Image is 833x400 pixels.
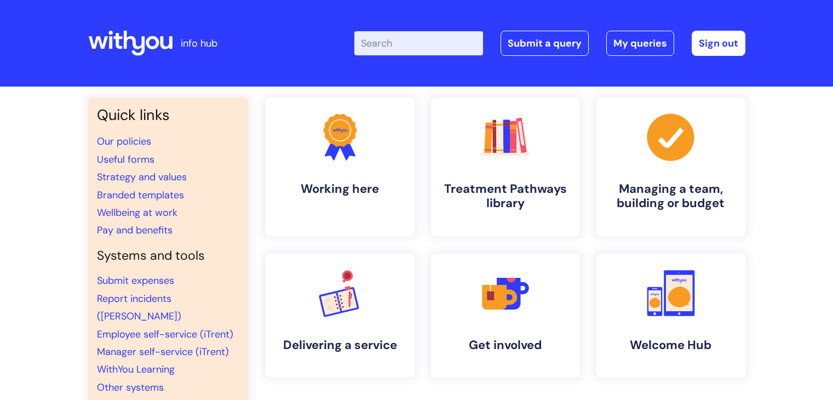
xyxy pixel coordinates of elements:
h3: Quick links [97,106,239,124]
a: My queries [606,31,674,56]
a: Branded templates [97,188,184,202]
a: Other systems [97,381,164,394]
h4: Get involved [440,338,571,352]
a: Employee self-service (iTrent) [97,328,233,341]
a: Delivering a service [266,254,415,378]
h4: Working here [274,182,406,196]
a: Useful forms [97,153,154,166]
a: Treatment Pathways library [431,98,580,236]
a: Strategy and values [97,170,187,184]
a: Managing a team, building or budget [596,98,745,236]
p: info hub [181,35,217,52]
input: Search [354,31,483,55]
a: Manager self-service (iTrent) [97,345,229,358]
h4: Welcome Hub [605,338,737,352]
a: Wellbeing at work [97,206,177,219]
h4: Managing a team, building or budget [605,182,737,211]
h4: Delivering a service [274,338,406,352]
a: Submit a query [501,31,589,56]
h4: Systems and tools [97,248,239,264]
a: WithYou Learning [97,363,175,376]
a: Welcome Hub [596,254,745,378]
div: | - [354,31,745,56]
a: Sign out [692,31,745,56]
a: Working here [266,98,415,236]
h4: Treatment Pathways library [440,182,571,211]
a: Report incidents ([PERSON_NAME]) [97,292,181,323]
a: Our policies [97,135,151,148]
a: Pay and benefits [97,224,173,237]
a: Get involved [431,254,580,378]
a: Submit expenses [97,274,174,287]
